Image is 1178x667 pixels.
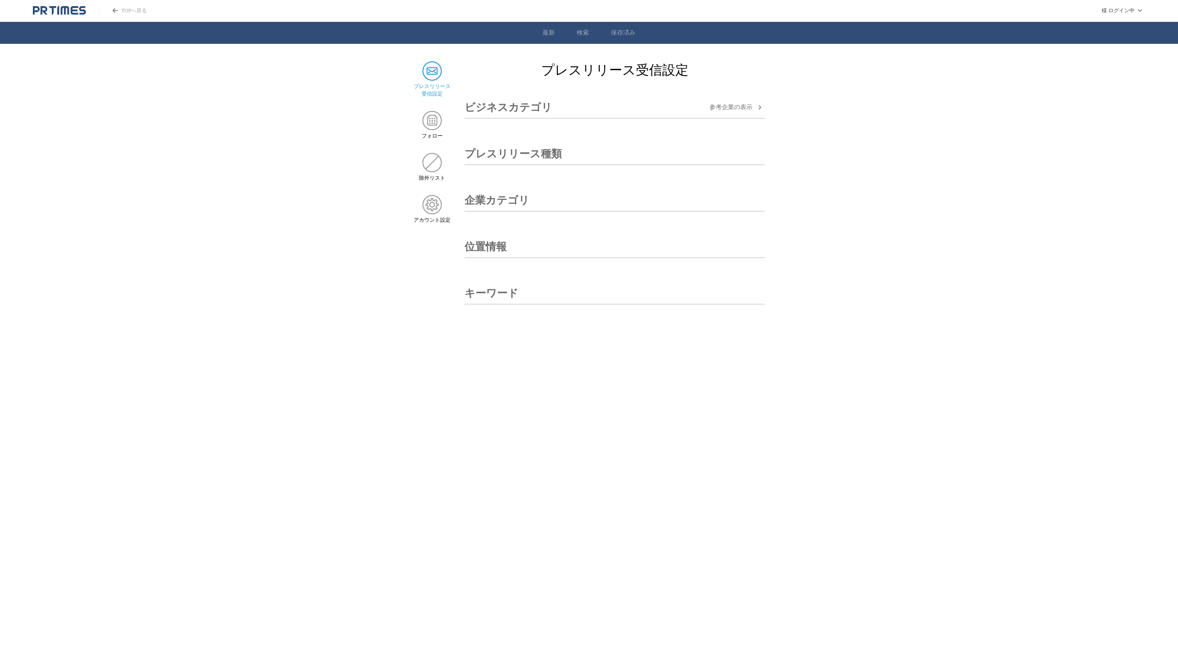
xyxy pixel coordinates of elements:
[465,97,552,118] h3: ビジネスカテゴリ
[465,283,518,304] h3: キーワード
[710,103,752,111] span: 参考企業の 表示
[414,83,451,98] span: プレスリリース 受信設定
[422,132,443,140] span: フォロー
[611,29,635,37] a: 保存済み
[577,29,589,37] a: 検索
[465,143,562,164] h3: プレスリリース種類
[422,61,442,81] img: プレスリリース 受信設定
[33,5,86,16] a: PR TIMESのトップページはこちら
[414,216,451,224] span: アカウント設定
[710,102,765,113] button: 参考企業の表示
[465,236,507,257] h3: 位置情報
[543,29,555,37] a: 最新
[413,153,451,182] a: 除外リスト除外リスト
[413,111,451,140] a: フォローフォロー
[422,153,442,172] img: 除外リスト
[465,61,765,79] h2: プレスリリース受信設定
[413,195,451,224] a: アカウント設定アカウント設定
[413,61,451,98] a: プレスリリース 受信設定プレスリリース 受信設定
[422,111,442,130] img: フォロー
[419,174,445,182] span: 除外リスト
[422,195,442,214] img: アカウント設定
[99,7,147,14] a: PR TIMESのトップページはこちら
[465,190,529,211] h3: 企業カテゴリ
